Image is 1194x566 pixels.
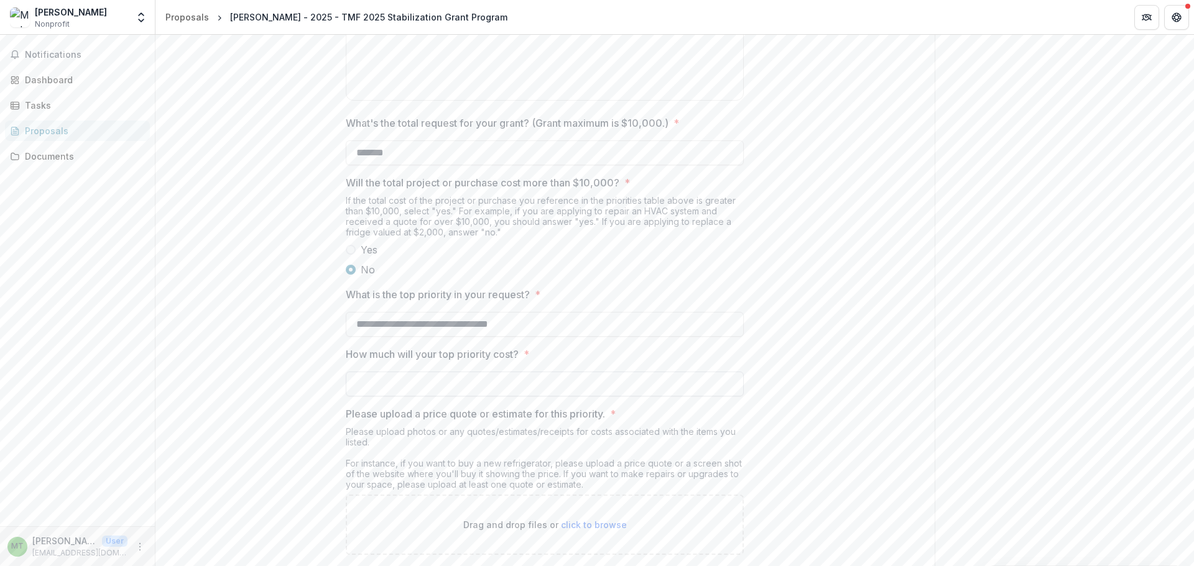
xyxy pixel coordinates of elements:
[361,242,377,257] span: Yes
[25,99,140,112] div: Tasks
[32,534,97,547] p: [PERSON_NAME]
[463,518,627,531] p: Drag and drop files or
[346,347,519,362] p: How much will your top priority cost?
[25,50,145,60] span: Notifications
[132,5,150,30] button: Open entity switcher
[25,150,140,163] div: Documents
[35,6,107,19] div: [PERSON_NAME]
[1164,5,1189,30] button: Get Help
[346,426,744,495] div: Please upload photos or any quotes/estimates/receipts for costs associated with the items you lis...
[5,146,150,167] a: Documents
[5,45,150,65] button: Notifications
[1134,5,1159,30] button: Partners
[230,11,507,24] div: [PERSON_NAME] - 2025 - TMF 2025 Stabilization Grant Program
[165,11,209,24] div: Proposals
[25,73,140,86] div: Dashboard
[346,287,530,302] p: What is the top priority in your request?
[32,547,127,559] p: [EMAIL_ADDRESS][DOMAIN_NAME]
[361,262,375,277] span: No
[346,116,669,130] p: What's the total request for your grant? (Grant maximum is $10,000.)
[5,70,150,90] a: Dashboard
[160,8,214,26] a: Proposals
[5,95,150,116] a: Tasks
[346,175,619,190] p: Will the total project or purchase cost more than $10,000?
[102,536,127,547] p: User
[561,519,627,530] span: click to browse
[25,124,140,137] div: Proposals
[132,539,147,554] button: More
[346,195,744,242] div: If the total cost of the project or purchase you reference in the priorities table above is great...
[11,542,24,550] div: Marlene Thomas
[346,406,605,421] p: Please upload a price quote or estimate for this priority.
[160,8,512,26] nav: breadcrumb
[5,121,150,141] a: Proposals
[35,19,70,30] span: Nonprofit
[10,7,30,27] img: Marlene Thomas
